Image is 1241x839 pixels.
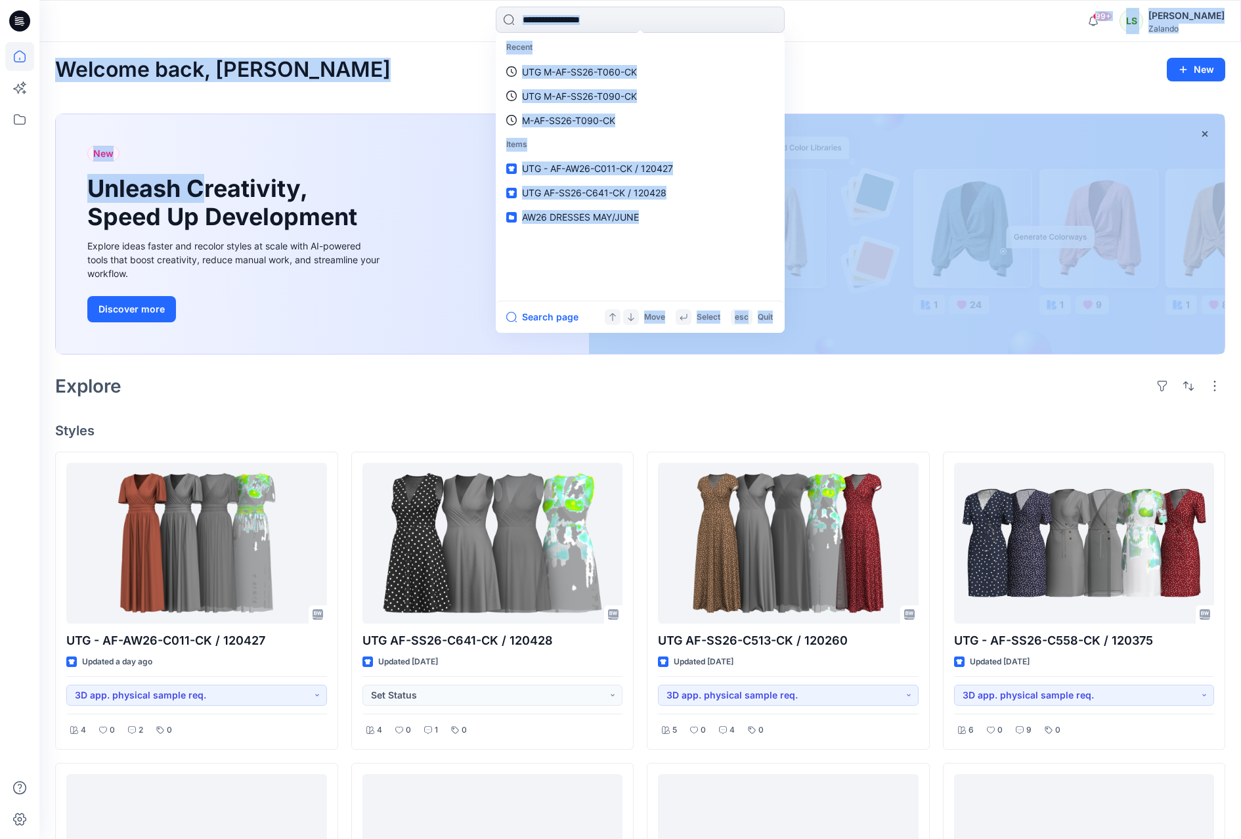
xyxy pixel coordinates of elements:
[1148,24,1225,33] div: Zalando
[658,463,919,623] a: UTG AF-SS26-C513-CK / 120260
[522,89,637,103] p: UTG M-AF-SS26-T090-CK
[66,632,327,650] p: UTG - AF-AW26-C011-CK / 120427
[758,311,773,324] p: Quit
[377,723,382,737] p: 4
[362,463,623,623] a: UTG AF-SS26-C641-CK / 120428
[658,632,919,650] p: UTG AF-SS26-C513-CK / 120260
[55,58,391,82] h2: Welcome back, [PERSON_NAME]
[1120,9,1143,33] div: LS
[729,723,735,737] p: 4
[970,655,1030,669] p: Updated [DATE]
[954,632,1215,650] p: UTG - AF-SS26-C558-CK / 120375
[87,175,363,231] h1: Unleash Creativity, Speed Up Development
[110,723,115,737] p: 0
[954,463,1215,623] a: UTG - AF-SS26-C558-CK / 120375
[378,655,438,669] p: Updated [DATE]
[55,376,121,397] h2: Explore
[498,60,782,84] a: UTG M-AF-SS26-T060-CK
[435,723,438,737] p: 1
[81,723,86,737] p: 4
[498,133,782,157] p: Items
[1055,723,1060,737] p: 0
[87,296,176,322] button: Discover more
[644,311,665,324] p: Move
[1026,723,1032,737] p: 9
[406,723,411,737] p: 0
[498,156,782,181] a: UTG - AF-AW26-C011-CK / 120427
[498,35,782,60] p: Recent
[522,163,673,174] span: UTG - AF-AW26-C011-CK / 120427
[735,311,749,324] p: esc
[522,114,615,127] p: M-AF-SS26-T090-CK
[506,309,578,325] button: Search page
[969,723,974,737] p: 6
[87,239,383,280] div: Explore ideas faster and recolor styles at scale with AI-powered tools that boost creativity, red...
[672,723,677,737] p: 5
[498,205,782,229] a: AW26 DRESSES MAY/JUNE
[701,723,706,737] p: 0
[522,65,637,79] p: UTG M-AF-SS26-T060-CK
[697,311,720,324] p: Select
[522,187,666,198] span: UTG AF-SS26-C641-CK / 120428
[498,108,782,133] a: M-AF-SS26-T090-CK
[87,296,383,322] a: Discover more
[758,723,764,737] p: 0
[139,723,143,737] p: 2
[498,181,782,205] a: UTG AF-SS26-C641-CK / 120428
[462,723,467,737] p: 0
[362,632,623,650] p: UTG AF-SS26-C641-CK / 120428
[1148,8,1225,24] div: [PERSON_NAME]
[997,723,1003,737] p: 0
[674,655,733,669] p: Updated [DATE]
[522,211,639,223] span: AW26 DRESSES MAY/JUNE
[1093,11,1112,22] span: 99+
[1167,58,1225,81] button: New
[167,723,172,737] p: 0
[82,655,152,669] p: Updated a day ago
[55,423,1225,439] h4: Styles
[93,146,114,161] span: New
[498,84,782,108] a: UTG M-AF-SS26-T090-CK
[66,463,327,623] a: UTG - AF-AW26-C011-CK / 120427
